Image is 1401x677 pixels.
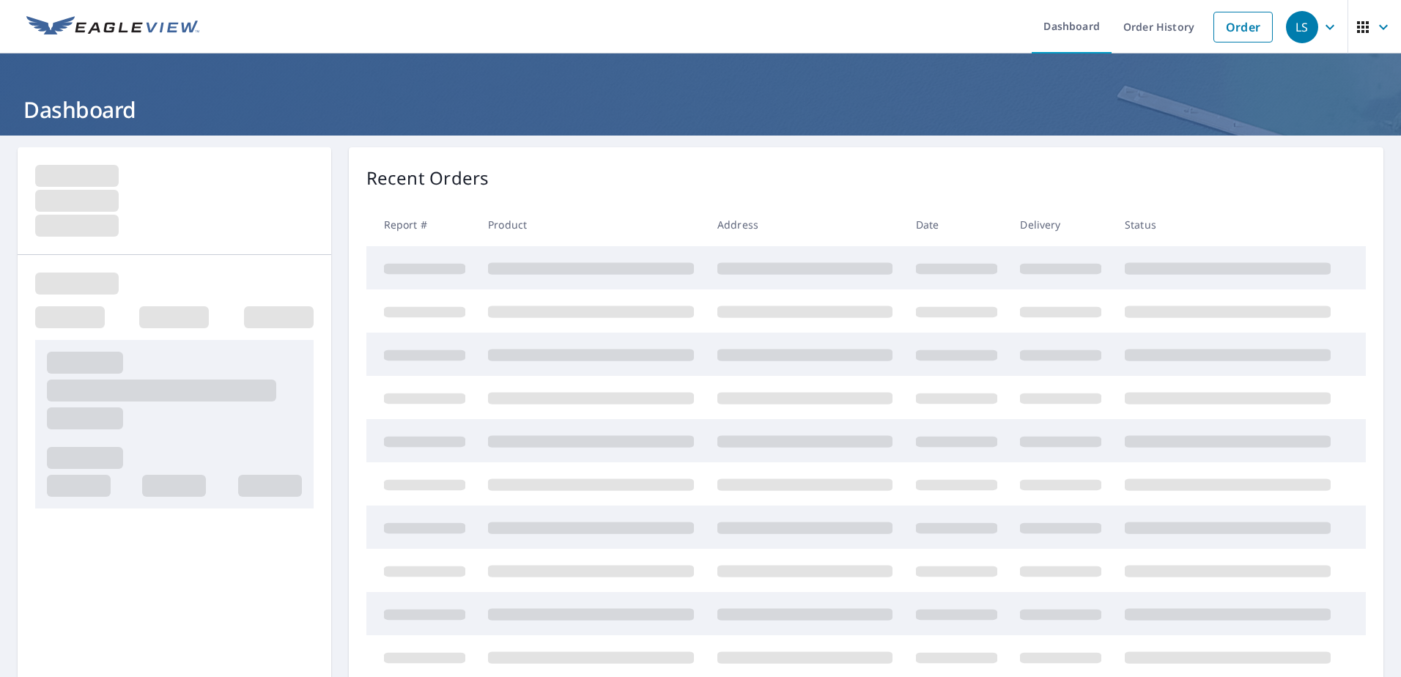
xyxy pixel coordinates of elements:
th: Date [904,203,1009,246]
th: Delivery [1008,203,1113,246]
th: Product [476,203,706,246]
div: LS [1286,11,1318,43]
p: Recent Orders [366,165,489,191]
h1: Dashboard [18,95,1383,125]
th: Address [706,203,904,246]
a: Order [1213,12,1273,42]
th: Report # [366,203,477,246]
th: Status [1113,203,1342,246]
img: EV Logo [26,16,199,38]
